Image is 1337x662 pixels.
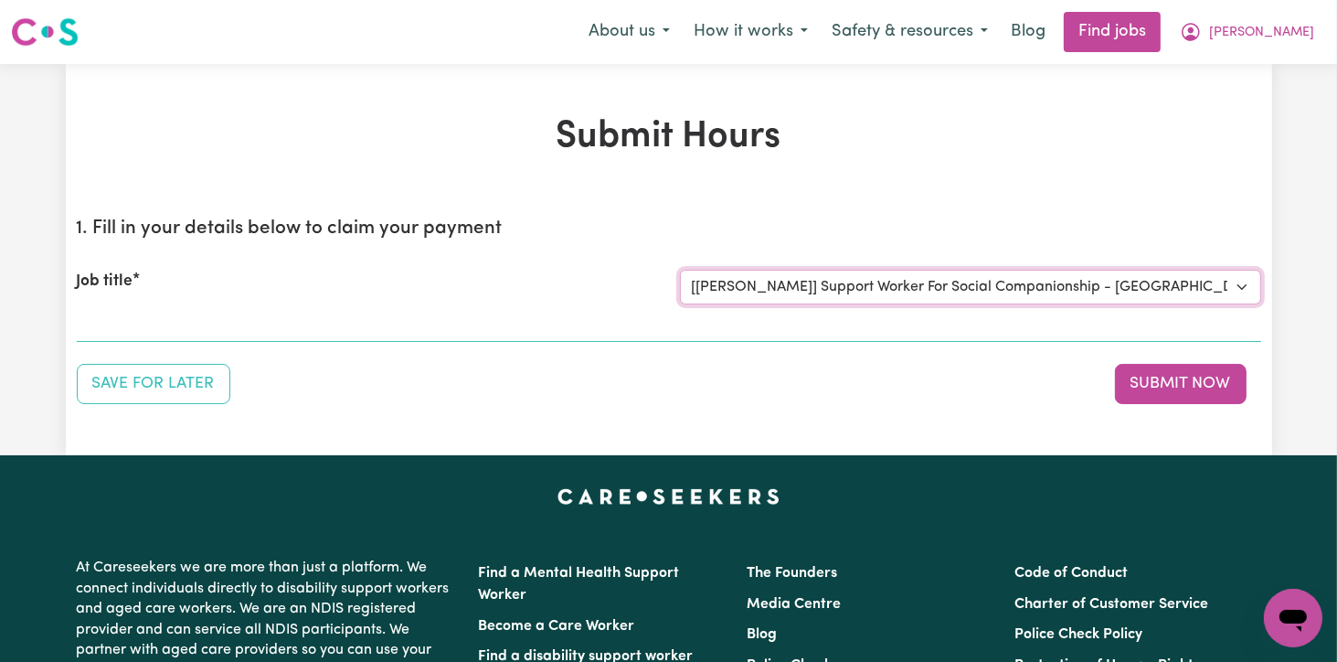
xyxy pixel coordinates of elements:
[11,16,79,48] img: Careseekers logo
[77,115,1261,159] h1: Submit Hours
[1209,23,1314,43] span: [PERSON_NAME]
[682,13,820,51] button: How it works
[1000,12,1056,52] a: Blog
[1014,627,1142,642] a: Police Check Policy
[747,627,777,642] a: Blog
[747,597,841,612] a: Media Centre
[77,270,133,294] label: Job title
[1064,12,1161,52] a: Find jobs
[557,488,780,503] a: Careseekers home page
[820,13,1000,51] button: Safety & resources
[1115,364,1247,404] button: Submit your job report
[747,566,837,581] a: The Founders
[479,566,680,603] a: Find a Mental Health Support Worker
[479,619,635,634] a: Become a Care Worker
[1168,13,1326,51] button: My Account
[577,13,682,51] button: About us
[77,218,1261,240] h2: 1. Fill in your details below to claim your payment
[77,364,230,404] button: Save your job report
[11,11,79,53] a: Careseekers logo
[1014,566,1128,581] a: Code of Conduct
[1014,597,1208,612] a: Charter of Customer Service
[1264,589,1322,647] iframe: Button to launch messaging window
